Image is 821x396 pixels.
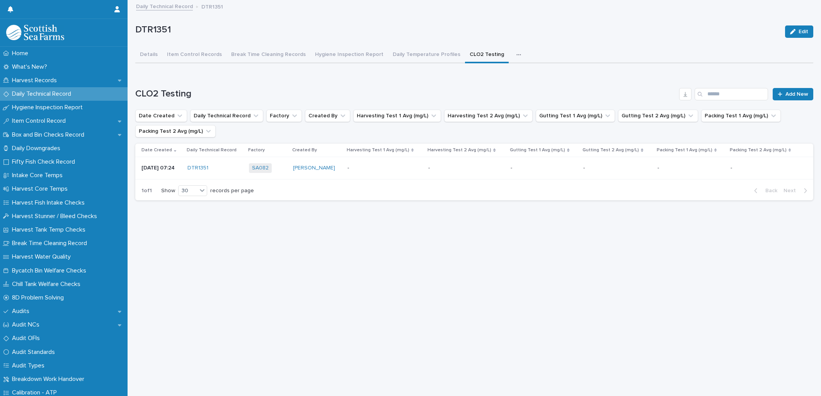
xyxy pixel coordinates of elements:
[511,163,514,171] p: -
[9,199,91,206] p: Harvest Fish Intake Checks
[248,146,265,154] p: Factory
[179,187,197,195] div: 30
[187,146,237,154] p: Daily Technical Record
[657,163,661,171] p: -
[799,29,808,34] span: Edit
[141,146,172,154] p: Date Created
[292,146,317,154] p: Created By
[210,188,254,194] p: records per page
[135,125,216,137] button: Packing Test 2 Avg (mg/L)
[9,77,63,84] p: Harvest Records
[135,24,779,36] p: DTR1351
[618,110,698,122] button: Gutting Test 2 Avg (mg/L)
[9,50,34,57] p: Home
[9,213,103,220] p: Harvest Stunner / Bleed Checks
[9,145,66,152] p: Daily Downgrades
[9,376,90,383] p: Breakdown Work Handover
[252,165,269,171] a: SA082
[761,188,777,193] span: Back
[136,2,193,10] a: Daily Technical Record
[353,110,441,122] button: Harvesting Test 1 Avg (mg/L)
[135,47,162,63] button: Details
[201,2,223,10] p: DTR1351
[701,110,781,122] button: Packing Test 1 Avg (mg/L)
[305,110,350,122] button: Created By
[9,349,61,356] p: Audit Standards
[162,47,227,63] button: Item Control Records
[784,188,801,193] span: Next
[730,146,787,154] p: Packing Test 2 Avg (mg/L)
[135,157,813,179] tr: [DATE] 07:24DTR1351 SA082 [PERSON_NAME] -- -- -- -- -- --
[161,188,175,194] p: Show
[6,25,64,40] img: mMrefqRFQpe26GRNOUkG
[135,181,158,200] p: 1 of 1
[9,267,92,274] p: Bycatch Bin Welfare Checks
[347,146,409,154] p: Harvesting Test 1 Avg (mg/L)
[135,110,187,122] button: Date Created
[9,226,92,234] p: Harvest Tank Temp Checks
[187,165,208,171] a: DTR1351
[9,321,46,328] p: Audit NCs
[9,308,36,315] p: Audits
[9,362,51,369] p: Audit Types
[583,146,639,154] p: Gutting Test 2 Avg (mg/L)
[9,131,90,139] p: Box and Bin Checks Record
[657,146,712,154] p: Packing Test 1 Avg (mg/L)
[310,47,388,63] button: Hygiene Inspection Report
[141,165,181,171] p: [DATE] 07:24
[135,88,676,100] h1: CLO2 Testing
[266,110,302,122] button: Factory
[510,146,565,154] p: Gutting Test 1 Avg (mg/L)
[785,25,813,38] button: Edit
[773,88,813,100] a: Add New
[9,172,69,179] p: Intake Core Temps
[9,281,87,288] p: Chill Tank Welfare Checks
[9,90,77,98] p: Daily Technical Record
[9,104,89,111] p: Hygiene Inspection Report
[536,110,615,122] button: Gutting Test 1 Avg (mg/L)
[428,163,431,171] p: -
[785,91,808,97] span: Add New
[293,165,335,171] a: [PERSON_NAME]
[695,88,768,100] input: Search
[9,253,77,261] p: Harvest Water Quality
[9,117,72,125] p: Item Control Record
[190,110,263,122] button: Daily Technical Record
[9,63,53,71] p: What's New?
[428,146,491,154] p: Harvesting Test 2 Avg (mg/L)
[227,47,310,63] button: Break Time Cleaning Records
[9,185,74,193] p: Harvest Core Temps
[748,187,780,194] button: Back
[9,335,46,342] p: Audit OFIs
[347,163,351,171] p: -
[388,47,465,63] button: Daily Temperature Profiles
[444,110,533,122] button: Harvesting Test 2 Avg (mg/L)
[731,163,734,171] p: -
[583,163,586,171] p: -
[465,47,509,63] button: CLO2 Testing
[780,187,813,194] button: Next
[9,240,93,247] p: Break Time Cleaning Record
[9,158,81,166] p: Fifty Fish Check Record
[9,294,70,301] p: 8D Problem Solving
